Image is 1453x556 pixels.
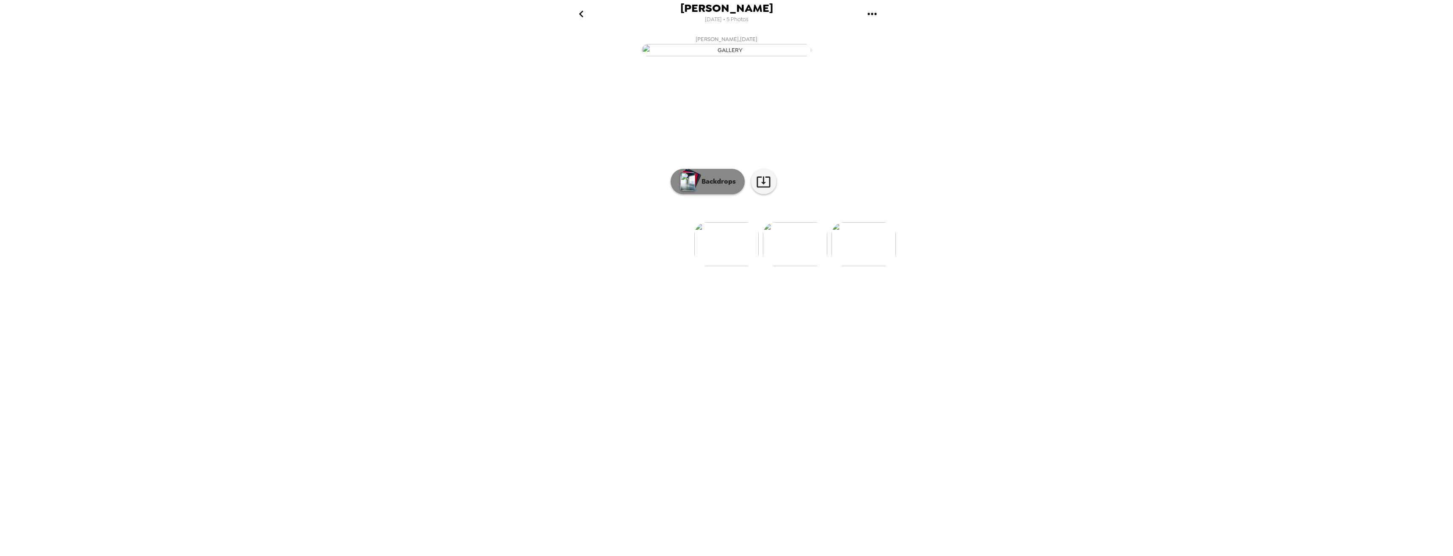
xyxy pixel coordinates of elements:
[694,222,759,266] img: gallery
[642,44,811,56] img: gallery
[557,32,896,59] button: [PERSON_NAME],[DATE]
[831,222,896,266] img: gallery
[763,222,827,266] img: gallery
[696,34,757,44] span: [PERSON_NAME] , [DATE]
[705,14,749,25] span: [DATE] • 5 Photos
[680,3,773,14] span: [PERSON_NAME]
[671,169,745,194] button: Backdrops
[697,176,736,187] p: Backdrops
